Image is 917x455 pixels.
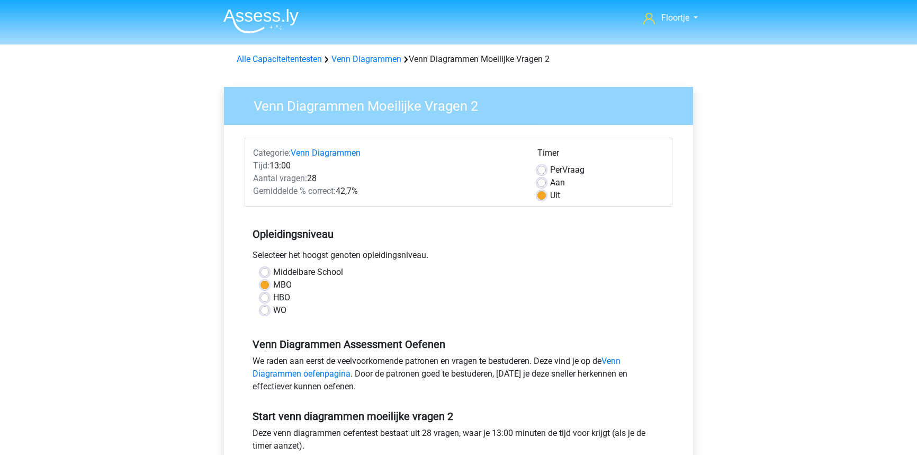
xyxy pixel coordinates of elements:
[273,291,290,304] label: HBO
[237,54,322,64] a: Alle Capaciteitentesten
[253,173,307,183] span: Aantal vragen:
[661,13,689,23] span: Floortje
[550,189,560,202] label: Uit
[245,159,529,172] div: 13:00
[245,355,672,397] div: We raden aan eerst de veelvoorkomende patronen en vragen te bestuderen. Deze vind je op de . Door...
[291,148,361,158] a: Venn Diagrammen
[245,249,672,266] div: Selecteer het hoogst genoten opleidingsniveau.
[537,147,664,164] div: Timer
[550,176,565,189] label: Aan
[245,172,529,185] div: 28
[273,279,292,291] label: MBO
[253,160,269,171] span: Tijd:
[253,338,664,351] h5: Venn Diagrammen Assessment Oefenen
[550,165,562,175] span: Per
[253,410,664,423] h5: Start venn diagrammen moeilijke vragen 2
[223,8,299,33] img: Assessly
[273,266,343,279] label: Middelbare School
[253,186,336,196] span: Gemiddelde % correct:
[245,185,529,198] div: 42,7%
[241,94,685,114] h3: Venn Diagrammen Moeilijke Vragen 2
[639,12,702,24] a: Floortje
[273,304,286,317] label: WO
[253,148,291,158] span: Categorie:
[232,53,685,66] div: Venn Diagrammen Moeilijke Vragen 2
[253,224,664,245] h5: Opleidingsniveau
[550,164,585,176] label: Vraag
[331,54,401,64] a: Venn Diagrammen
